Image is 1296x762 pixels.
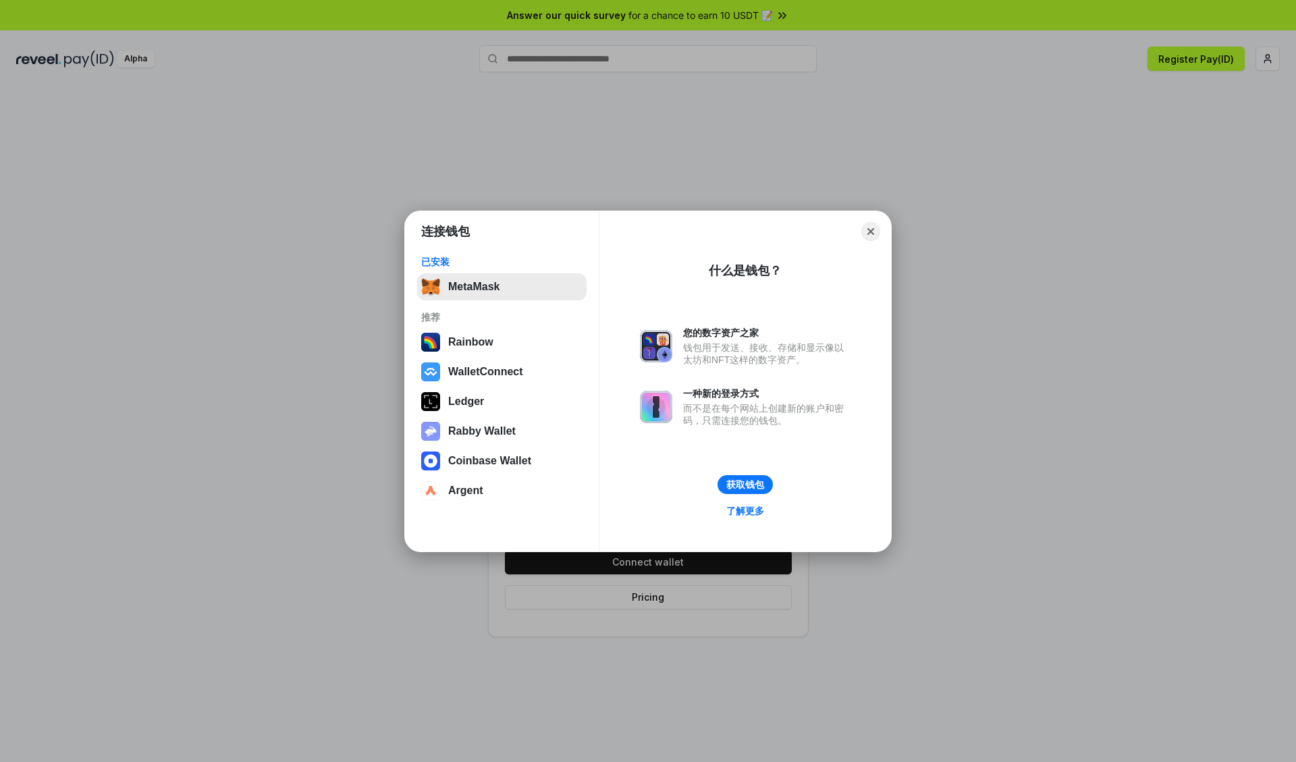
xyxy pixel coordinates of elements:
[448,485,483,497] div: Argent
[709,263,782,279] div: 什么是钱包？
[448,281,500,293] div: MetaMask
[448,455,531,467] div: Coinbase Wallet
[421,422,440,441] img: svg+xml,%3Csvg%20xmlns%3D%22http%3A%2F%2Fwww.w3.org%2F2000%2Fsvg%22%20fill%3D%22none%22%20viewBox...
[683,342,850,366] div: 钱包用于发送、接收、存储和显示像以太坊和NFT这样的数字资产。
[683,387,850,400] div: 一种新的登录方式
[718,502,772,520] a: 了解更多
[421,481,440,500] img: svg+xml,%3Csvg%20width%3D%2228%22%20height%3D%2228%22%20viewBox%3D%220%200%2028%2028%22%20fill%3D...
[421,333,440,352] img: svg+xml,%3Csvg%20width%3D%22120%22%20height%3D%22120%22%20viewBox%3D%220%200%20120%20120%22%20fil...
[448,396,484,408] div: Ledger
[417,358,587,385] button: WalletConnect
[726,505,764,517] div: 了解更多
[421,362,440,381] img: svg+xml,%3Csvg%20width%3D%2228%22%20height%3D%2228%22%20viewBox%3D%220%200%2028%2028%22%20fill%3D...
[448,425,516,437] div: Rabby Wallet
[421,256,583,268] div: 已安装
[683,402,850,427] div: 而不是在每个网站上创建新的账户和密码，只需连接您的钱包。
[861,222,880,241] button: Close
[640,330,672,362] img: svg+xml,%3Csvg%20xmlns%3D%22http%3A%2F%2Fwww.w3.org%2F2000%2Fsvg%22%20fill%3D%22none%22%20viewBox...
[417,273,587,300] button: MetaMask
[421,223,470,240] h1: 连接钱包
[683,327,850,339] div: 您的数字资产之家
[726,479,764,491] div: 获取钱包
[421,392,440,411] img: svg+xml,%3Csvg%20xmlns%3D%22http%3A%2F%2Fwww.w3.org%2F2000%2Fsvg%22%20width%3D%2228%22%20height%3...
[421,311,583,323] div: 推荐
[421,277,440,296] img: svg+xml,%3Csvg%20fill%3D%22none%22%20height%3D%2233%22%20viewBox%3D%220%200%2035%2033%22%20width%...
[417,447,587,474] button: Coinbase Wallet
[417,329,587,356] button: Rainbow
[718,475,773,494] button: 获取钱包
[640,391,672,423] img: svg+xml,%3Csvg%20xmlns%3D%22http%3A%2F%2Fwww.w3.org%2F2000%2Fsvg%22%20fill%3D%22none%22%20viewBox...
[448,336,493,348] div: Rainbow
[417,418,587,445] button: Rabby Wallet
[421,452,440,470] img: svg+xml,%3Csvg%20width%3D%2228%22%20height%3D%2228%22%20viewBox%3D%220%200%2028%2028%22%20fill%3D...
[448,366,523,378] div: WalletConnect
[417,477,587,504] button: Argent
[417,388,587,415] button: Ledger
